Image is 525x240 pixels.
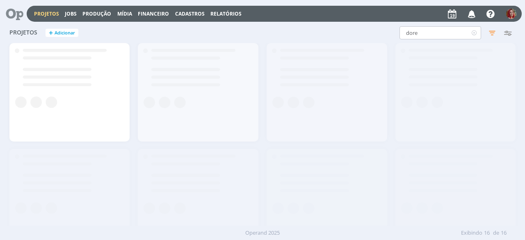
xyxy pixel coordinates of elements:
[65,10,77,17] a: Jobs
[49,29,53,37] span: +
[138,10,169,17] a: Financeiro
[82,10,111,17] a: Produção
[32,11,62,17] button: Projetos
[210,10,242,17] a: Relatórios
[135,11,171,17] button: Financeiro
[208,11,244,17] button: Relatórios
[55,30,75,36] span: Adicionar
[506,9,516,19] img: G
[46,29,78,37] button: +Adicionar
[115,11,135,17] button: Mídia
[506,7,517,21] button: G
[461,229,482,237] span: Exibindo
[484,229,490,237] span: 16
[9,29,37,36] span: Projetos
[34,10,59,17] a: Projetos
[173,11,207,17] button: Cadastros
[62,11,79,17] button: Jobs
[117,10,132,17] a: Mídia
[175,10,205,17] span: Cadastros
[493,229,499,237] span: de
[399,26,481,39] input: Busca
[501,229,507,237] span: 16
[80,11,114,17] button: Produção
